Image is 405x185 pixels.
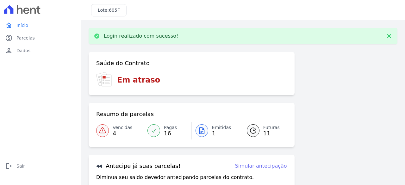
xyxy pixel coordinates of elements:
[3,32,78,44] a: paidParcelas
[212,131,231,136] span: 1
[235,162,287,170] a: Simular antecipação
[16,35,35,41] span: Parcelas
[113,131,132,136] span: 4
[109,8,120,13] span: 605F
[96,59,150,67] h3: Saúde do Contrato
[96,162,181,170] h3: Antecipe já suas parcelas!
[3,160,78,172] a: logoutSair
[5,47,13,54] i: person
[98,7,120,14] h3: Lote:
[16,22,28,28] span: Início
[263,124,280,131] span: Futuras
[113,124,132,131] span: Vencidas
[212,124,231,131] span: Emitidas
[96,174,254,181] p: Diminua seu saldo devedor antecipando parcelas do contrato.
[5,162,13,170] i: logout
[192,122,239,139] a: Emitidas 1
[3,44,78,57] a: personDados
[239,122,287,139] a: Futuras 11
[5,22,13,29] i: home
[16,163,25,169] span: Sair
[144,122,191,139] a: Pagas 16
[263,131,280,136] span: 11
[96,110,154,118] h3: Resumo de parcelas
[164,131,177,136] span: 16
[5,34,13,42] i: paid
[164,124,177,131] span: Pagas
[104,33,178,39] p: Login realizado com sucesso!
[117,74,160,86] h3: Em atraso
[3,19,78,32] a: homeInício
[96,122,144,139] a: Vencidas 4
[16,47,30,54] span: Dados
